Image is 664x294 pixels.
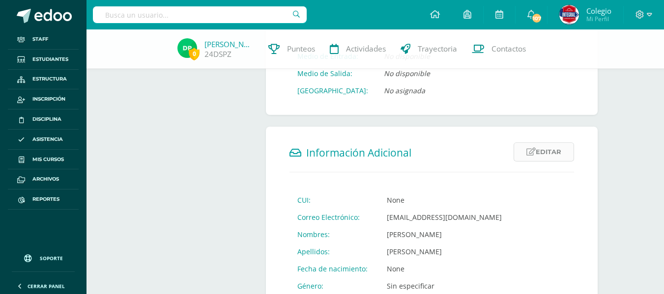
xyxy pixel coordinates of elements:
a: Contactos [464,29,533,69]
img: 2e1bd2338bb82c658090e08ddbb2593c.png [559,5,579,25]
td: [EMAIL_ADDRESS][DOMAIN_NAME] [379,209,510,226]
span: 0 [189,48,200,60]
span: Archivos [32,175,59,183]
input: Busca un usuario... [93,6,307,23]
td: [PERSON_NAME] [379,226,510,243]
img: ff7e2fd42a3d2cd20dbc093c2c7d6dbe.png [177,38,197,58]
span: Reportes [32,195,59,203]
span: Mis cursos [32,156,64,163]
td: [GEOGRAPHIC_DATA]: [289,82,376,99]
a: [PERSON_NAME] [204,39,254,49]
a: Estudiantes [8,50,79,70]
a: Estructura [8,70,79,90]
span: Estudiantes [32,55,68,63]
a: Actividades [322,29,393,69]
span: Colegio [586,6,611,16]
td: None [379,191,510,209]
a: Punteos [261,29,322,69]
td: [PERSON_NAME] [379,243,510,260]
span: Información Adicional [306,146,411,160]
span: Asistencia [32,135,63,143]
span: Soporte [40,255,63,262]
a: Inscripción [8,89,79,109]
span: Trayectoria [418,44,457,54]
a: Soporte [12,245,75,269]
a: Trayectoria [393,29,464,69]
td: Correo Electrónico: [289,209,379,226]
a: 24DSPZ [204,49,231,59]
a: Archivos [8,169,79,189]
span: Estructura [32,75,67,83]
td: Fecha de nacimiento: [289,260,379,277]
a: Asistencia [8,130,79,150]
span: Staff [32,35,48,43]
a: Disciplina [8,109,79,130]
span: Punteos [287,44,315,54]
a: Mis cursos [8,150,79,170]
span: Cerrar panel [28,283,65,290]
a: Reportes [8,189,79,210]
span: Mi Perfil [586,15,611,23]
span: Disciplina [32,115,61,123]
i: No disponible [384,69,430,78]
td: Nombres: [289,226,379,243]
td: Medio de Salida: [289,65,376,82]
td: Apellidos: [289,243,379,260]
span: Inscripción [32,95,65,103]
td: None [379,260,510,277]
a: Editar [514,142,574,161]
i: No asignada [384,86,425,95]
span: Actividades [346,44,386,54]
a: Staff [8,29,79,50]
span: 107 [531,13,542,24]
span: Contactos [491,44,526,54]
td: CUI: [289,191,379,209]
